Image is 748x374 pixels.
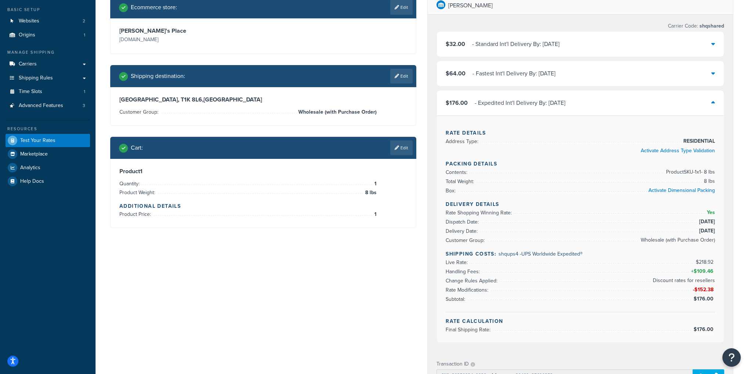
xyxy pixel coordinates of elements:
[119,27,262,35] h3: [PERSON_NAME]'s Place
[446,209,514,217] span: Rate Shopping Winning Rate:
[446,259,470,266] span: Live Rate:
[697,217,715,226] span: [DATE]
[119,96,407,103] h3: [GEOGRAPHIC_DATA], T1K 8L6 , [GEOGRAPHIC_DATA]
[20,138,55,144] span: Test Your Rates
[84,89,85,95] span: 1
[446,200,715,208] h4: Delivery Details
[6,49,90,56] div: Manage Shipping
[722,348,741,367] button: Open Resource Center
[446,69,465,78] span: $64.00
[6,57,90,71] a: Carriers
[131,73,185,79] h2: Shipping destination :
[472,39,560,49] div: - Standard Int'l Delivery By: [DATE]
[84,32,85,38] span: 1
[6,71,90,85] a: Shipping Rules
[472,68,555,79] div: - Fastest Int'l Delivery By: [DATE]
[19,75,53,81] span: Shipping Rules
[6,7,90,13] div: Basic Setup
[705,208,715,217] span: Yes
[19,18,39,24] span: Websites
[20,178,44,185] span: Help Docs
[682,137,715,146] span: RESIDENTIAL
[446,40,465,48] span: $32.00
[693,286,715,293] span: -$152.38
[6,126,90,132] div: Resources
[119,180,141,188] span: Quantity:
[6,28,90,42] li: Origins
[296,108,377,117] span: Wholesale (with Purchase Order)
[131,4,177,11] h2: Ecommerce store :
[693,267,715,275] span: $109.46
[446,218,481,226] span: Dispatch Date:
[641,147,715,154] a: Activate Address Type Validation
[6,134,90,147] a: Test Your Rates
[6,14,90,28] li: Websites
[6,161,90,174] a: Analytics
[119,189,157,196] span: Product Weight:
[6,99,90,113] a: Advanced Features3
[698,22,724,30] span: shqshared
[693,325,715,333] span: $176.00
[83,103,85,109] span: 3
[119,168,407,175] h3: Product 1
[446,268,482,275] span: Handling Fees:
[131,145,143,151] h2: Cart :
[693,295,715,303] span: $176.00
[6,175,90,188] a: Help Docs
[20,165,40,171] span: Analytics
[19,89,42,95] span: Time Slots
[446,187,457,195] span: Box:
[668,21,724,31] p: Carrier Code:
[20,151,48,157] span: Marketplace
[648,186,715,194] a: Activate Dimensional Packing
[448,0,493,11] p: [PERSON_NAME]
[446,295,467,303] span: Subtotal:
[446,317,715,325] h4: Rate Calculation
[697,227,715,235] span: [DATE]
[6,147,90,161] a: Marketplace
[498,250,582,258] span: shqups4 - UPS Worldwide Expedited®
[373,179,377,188] span: 1
[19,103,63,109] span: Advanced Features
[390,69,413,83] a: Edit
[83,18,85,24] span: 2
[436,359,469,369] p: Transaction ID
[446,138,480,145] span: Address Type:
[119,35,262,45] p: [DOMAIN_NAME]
[390,140,413,155] a: Edit
[6,85,90,99] li: Time Slots
[446,250,715,258] h4: Shipping Costs:
[119,202,407,210] h4: Additional Details
[695,258,715,266] span: $218.92
[446,277,499,285] span: Change Rules Applied:
[446,99,468,107] span: $176.00
[446,326,492,334] span: Final Shipping Rate:
[664,168,715,177] span: Product SKU-1 x 1 - 8 lbs
[475,98,565,108] div: - Expedited Int'l Delivery By: [DATE]
[119,210,153,218] span: Product Price:
[19,32,35,38] span: Origins
[446,227,479,235] span: Delivery Date:
[446,168,469,176] span: Contents:
[639,236,715,245] span: Wholesale (with Purchase Order)
[446,236,486,244] span: Customer Group:
[446,129,715,137] h4: Rate Details
[446,160,715,168] h4: Packing Details
[19,61,37,67] span: Carriers
[373,210,377,219] span: 1
[119,108,160,116] span: Customer Group:
[6,28,90,42] a: Origins1
[6,99,90,113] li: Advanced Features
[363,188,377,197] span: 8 lbs
[6,14,90,28] a: Websites2
[651,276,715,285] span: Discount rates for resellers
[6,85,90,99] a: Time Slots1
[446,178,476,185] span: Total Weight:
[702,177,715,186] span: 8 lbs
